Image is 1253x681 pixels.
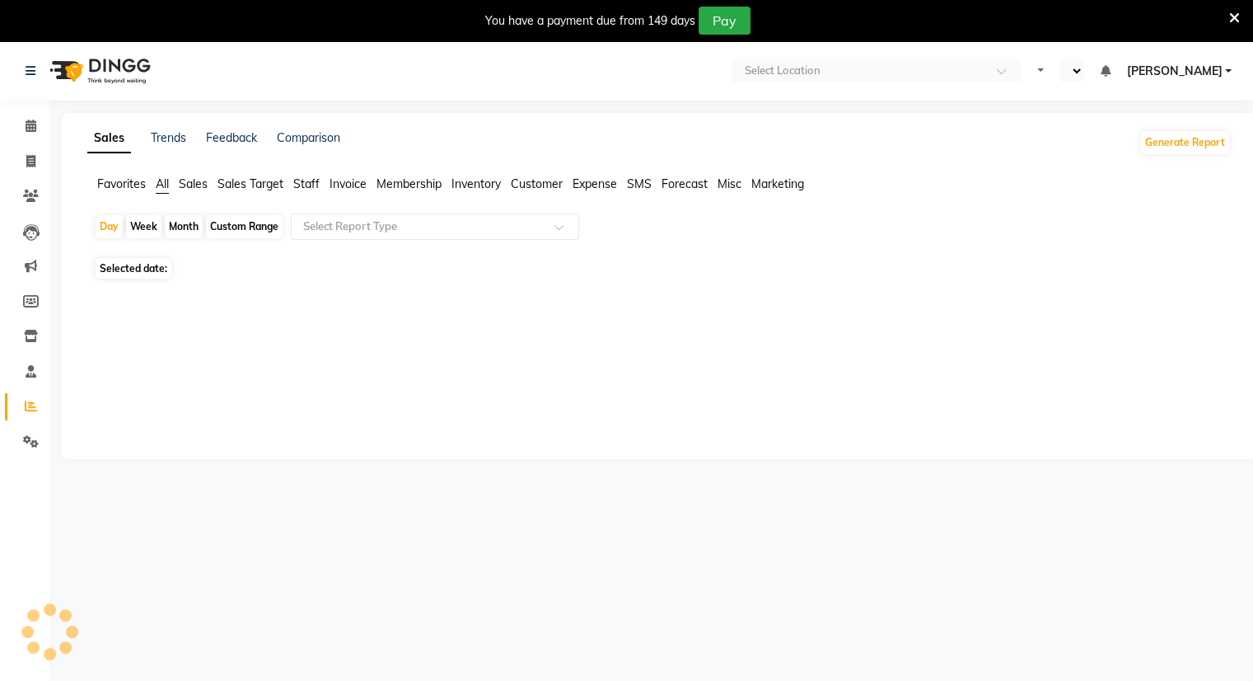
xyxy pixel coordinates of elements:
[165,215,203,238] div: Month
[485,12,695,30] div: You have a payment due from 149 days
[718,176,741,191] span: Misc
[87,124,131,153] a: Sales
[451,176,501,191] span: Inventory
[744,63,820,79] div: Select Location
[206,215,283,238] div: Custom Range
[96,215,123,238] div: Day
[330,176,367,191] span: Invoice
[277,130,340,145] a: Comparison
[627,176,652,191] span: SMS
[179,176,208,191] span: Sales
[126,215,161,238] div: Week
[151,130,186,145] a: Trends
[96,258,171,279] span: Selected date:
[293,176,320,191] span: Staff
[751,176,804,191] span: Marketing
[42,48,155,94] img: logo
[156,176,169,191] span: All
[376,176,442,191] span: Membership
[206,130,257,145] a: Feedback
[573,176,617,191] span: Expense
[699,7,750,35] button: Pay
[97,176,146,191] span: Favorites
[217,176,283,191] span: Sales Target
[511,176,563,191] span: Customer
[662,176,708,191] span: Forecast
[1126,63,1222,80] span: [PERSON_NAME]
[1141,131,1229,154] button: Generate Report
